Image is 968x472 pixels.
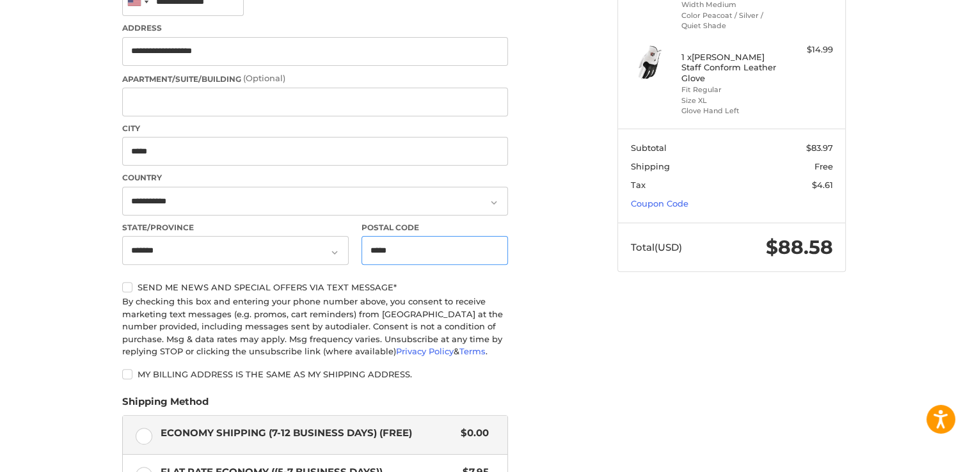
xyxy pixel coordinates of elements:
span: Tax [631,180,646,190]
li: Size XL [681,95,779,106]
span: $0.00 [454,426,489,441]
li: Color Peacoat / Silver / Quiet Shade [681,10,779,31]
label: Country [122,172,508,184]
li: Glove Hand Left [681,106,779,116]
label: Apartment/Suite/Building [122,72,508,85]
span: Free [814,161,833,171]
label: My billing address is the same as my shipping address. [122,369,508,379]
legend: Shipping Method [122,395,209,415]
h4: 1 x [PERSON_NAME] Staff Conform Leather Glove [681,52,779,83]
li: Fit Regular [681,84,779,95]
label: Postal Code [361,222,509,233]
span: $88.58 [766,235,833,259]
a: Privacy Policy [396,346,454,356]
a: Coupon Code [631,198,688,208]
span: Shipping [631,161,670,171]
a: Terms [459,346,486,356]
div: $14.99 [782,43,833,56]
label: Send me news and special offers via text message* [122,282,508,292]
label: Address [122,22,508,34]
label: State/Province [122,222,349,233]
div: By checking this box and entering your phone number above, you consent to receive marketing text ... [122,295,508,358]
small: (Optional) [243,73,285,83]
label: City [122,123,508,134]
span: $4.61 [812,180,833,190]
span: Economy Shipping (7-12 Business Days) (Free) [161,426,455,441]
span: Subtotal [631,143,667,153]
span: Total (USD) [631,241,682,253]
span: $83.97 [806,143,833,153]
